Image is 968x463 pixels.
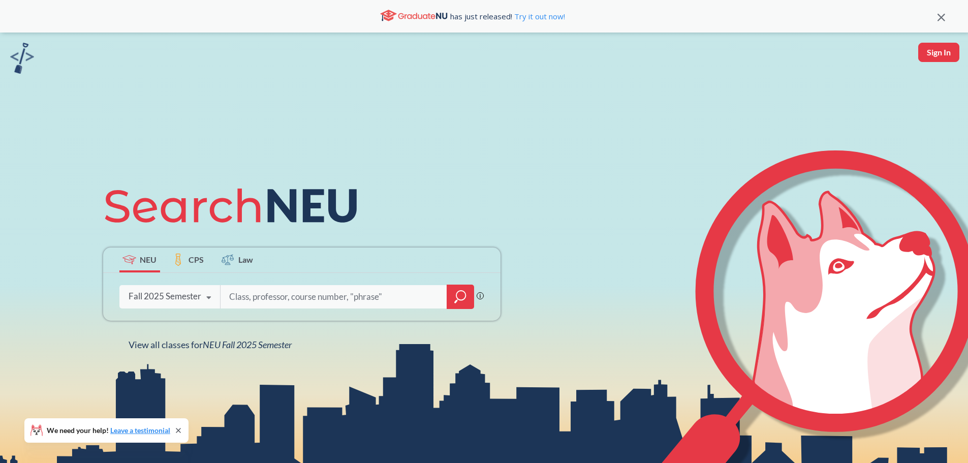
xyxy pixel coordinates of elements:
[228,286,440,307] input: Class, professor, course number, "phrase"
[47,427,170,434] span: We need your help!
[454,290,466,304] svg: magnifying glass
[203,339,292,350] span: NEU Fall 2025 Semester
[447,285,474,309] div: magnifying glass
[110,426,170,435] a: Leave a testimonial
[189,254,204,265] span: CPS
[238,254,253,265] span: Law
[10,43,34,77] a: sandbox logo
[129,339,292,350] span: View all classes for
[512,11,565,21] a: Try it out now!
[450,11,565,22] span: has just released!
[10,43,34,74] img: sandbox logo
[140,254,157,265] span: NEU
[129,291,201,302] div: Fall 2025 Semester
[918,43,959,62] button: Sign In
